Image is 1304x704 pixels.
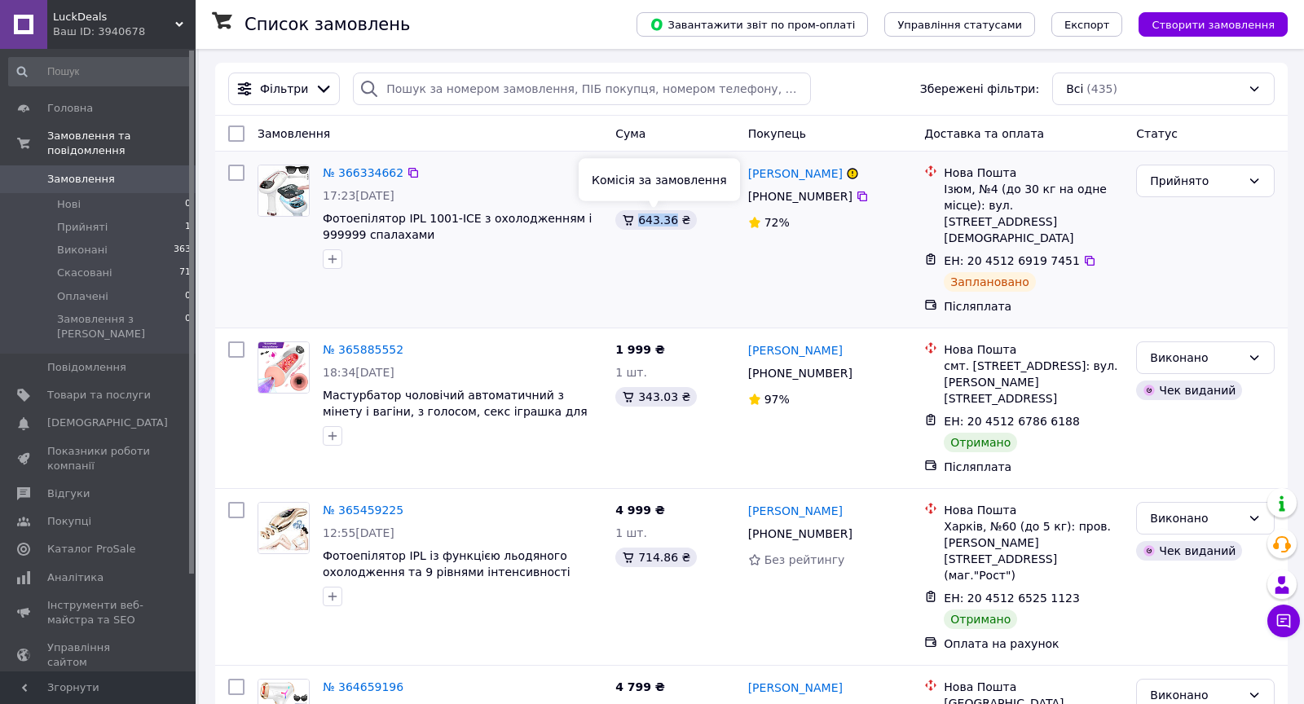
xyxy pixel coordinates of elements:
[1150,509,1241,527] div: Виконано
[1136,127,1178,140] span: Статус
[185,197,191,212] span: 0
[53,10,175,24] span: LuckDeals
[748,503,843,519] a: [PERSON_NAME]
[323,212,592,241] a: Фотоепілятор IPL 1001-ICE з охолодженням і 999999 спалахами
[47,570,104,585] span: Аналітика
[57,289,108,304] span: Оплачені
[174,243,191,257] span: 363
[615,526,647,539] span: 1 шт.
[944,415,1080,428] span: ЕН: 20 4512 6786 6188
[944,636,1123,652] div: Оплата на рахунок
[944,502,1123,518] div: Нова Пошта
[944,679,1123,695] div: Нова Пошта
[323,166,403,179] a: № 366334662
[185,220,191,235] span: 1
[1086,82,1117,95] span: (435)
[47,101,93,116] span: Головна
[920,81,1039,97] span: Збережені фільтри:
[944,518,1123,583] div: Харків, №60 (до 5 кг): пров. [PERSON_NAME][STREET_ADDRESS] (маг."Рост")
[944,358,1123,407] div: смт. [STREET_ADDRESS]: вул. [PERSON_NAME][STREET_ADDRESS]
[1150,686,1241,704] div: Виконано
[748,165,843,182] a: [PERSON_NAME]
[944,254,1080,267] span: ЕН: 20 4512 6919 7451
[47,416,168,430] span: [DEMOGRAPHIC_DATA]
[615,387,697,407] div: 343.03 ₴
[1150,349,1241,367] div: Виконано
[944,459,1123,475] div: Післяплата
[1064,19,1110,31] span: Експорт
[47,514,91,529] span: Покупці
[57,266,112,280] span: Скасовані
[944,592,1080,605] span: ЕН: 20 4512 6525 1123
[323,343,403,356] a: № 365885552
[944,181,1123,246] div: Ізюм, №4 (до 30 кг на одне місце): вул. [STREET_ADDRESS][DEMOGRAPHIC_DATA]
[323,680,403,693] a: № 364659196
[615,680,665,693] span: 4 799 ₴
[57,197,81,212] span: Нові
[1122,17,1288,30] a: Створити замовлення
[47,129,196,158] span: Замовлення та повідомлення
[1051,12,1123,37] button: Експорт
[1136,541,1242,561] div: Чек виданий
[615,548,697,567] div: 714.86 ₴
[884,12,1035,37] button: Управління статусами
[944,165,1123,181] div: Нова Пошта
[637,12,868,37] button: Завантажити звіт по пром-оплаті
[944,609,1017,629] div: Отримано
[745,522,856,545] div: [PHONE_NUMBER]
[615,504,665,517] span: 4 999 ₴
[185,289,191,304] span: 0
[615,343,665,356] span: 1 999 ₴
[258,127,330,140] span: Замовлення
[53,24,196,39] div: Ваш ID: 3940678
[764,553,845,566] span: Без рейтингу
[1136,381,1242,400] div: Чек виданий
[57,220,108,235] span: Прийняті
[615,127,645,140] span: Cума
[185,312,191,341] span: 0
[57,312,185,341] span: Замовлення з [PERSON_NAME]
[179,266,191,280] span: 71
[47,598,151,627] span: Інструменти веб-майстра та SEO
[764,393,790,406] span: 97%
[8,57,192,86] input: Пошук
[47,444,151,473] span: Показники роботи компанії
[258,503,309,553] img: Фото товару
[748,127,806,140] span: Покупець
[353,73,811,105] input: Пошук за номером замовлення, ПІБ покупця, номером телефону, Email, номером накладної
[47,542,135,557] span: Каталог ProSale
[615,366,647,379] span: 1 шт.
[748,342,843,359] a: [PERSON_NAME]
[47,360,126,375] span: Повідомлення
[47,640,151,670] span: Управління сайтом
[944,298,1123,315] div: Післяплата
[323,504,403,517] a: № 365459225
[1150,172,1241,190] div: Прийнято
[323,549,570,579] a: Фотоепілятор IPL із функцією льодяного охолодження та 9 рівнями інтенсивності
[258,502,310,554] a: Фото товару
[748,680,843,696] a: [PERSON_NAME]
[1066,81,1083,97] span: Всі
[47,486,90,501] span: Відгуки
[258,165,309,216] img: Фото товару
[47,388,151,403] span: Товари та послуги
[323,189,394,202] span: 17:23[DATE]
[1152,19,1275,31] span: Створити замовлення
[244,15,410,34] h1: Список замовлень
[57,243,108,257] span: Виконані
[579,159,740,201] div: Комісія за замовлення
[47,172,115,187] span: Замовлення
[944,272,1036,292] div: Заплановано
[650,17,855,32] span: Завантажити звіт по пром-оплаті
[258,165,310,217] a: Фото товару
[924,127,1044,140] span: Доставка та оплата
[323,366,394,379] span: 18:34[DATE]
[260,81,308,97] span: Фільтри
[323,526,394,539] span: 12:55[DATE]
[1139,12,1288,37] button: Створити замовлення
[944,341,1123,358] div: Нова Пошта
[323,389,588,434] a: Мастурбатор чоловічий автоматичний з мінету і вагіни, з голосом, секс іграшка для чоловіків
[258,342,309,393] img: Фото товару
